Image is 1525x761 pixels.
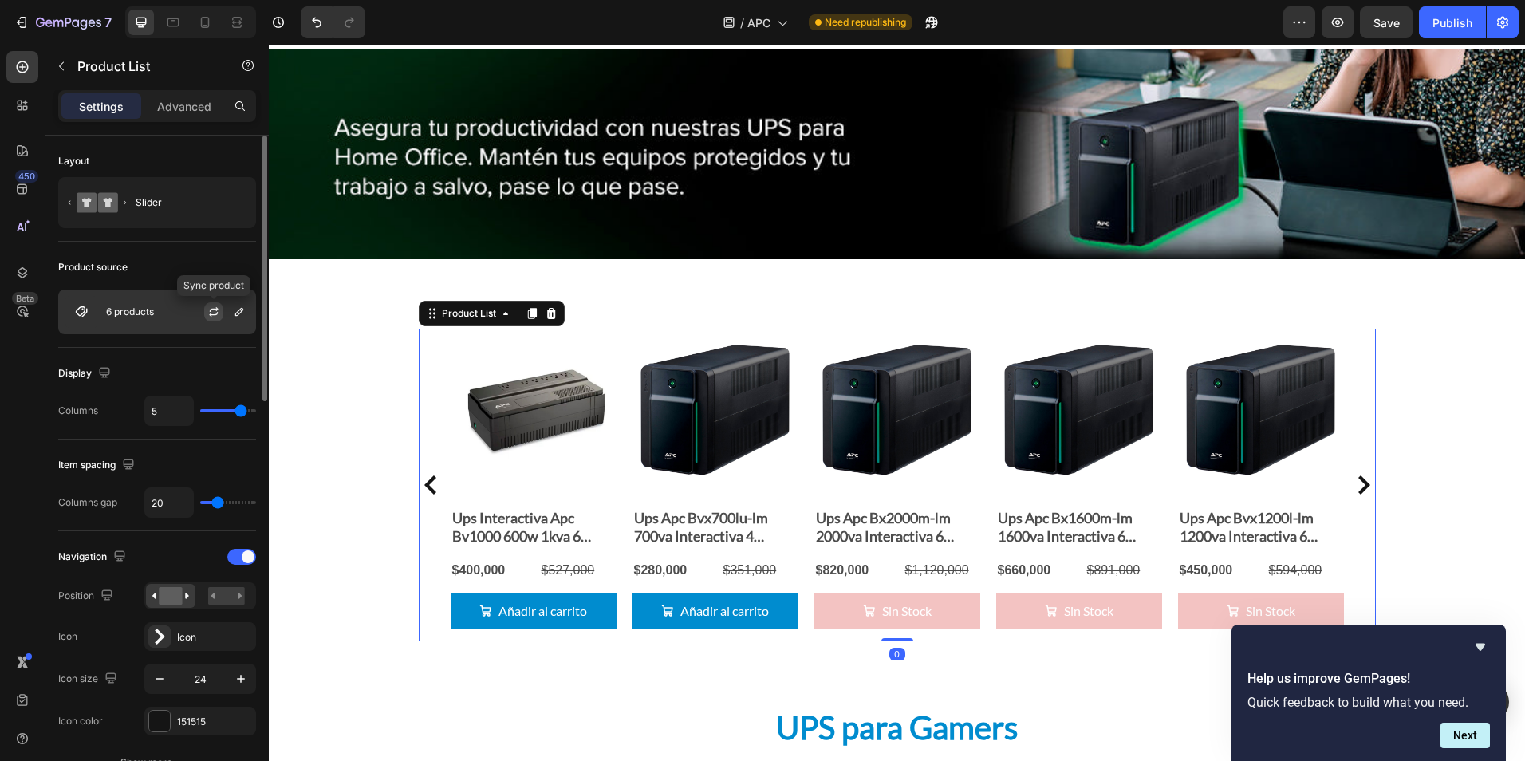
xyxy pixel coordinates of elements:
[1247,695,1490,710] p: Quick feedback to build what you need.
[1247,669,1490,688] h2: Help us improve GemPages!
[412,555,500,578] div: Añadir al carrito
[795,555,845,578] div: Sin Stock
[77,57,213,76] p: Product List
[1360,6,1413,38] button: Save
[747,14,770,31] span: APC
[15,170,38,183] div: 450
[58,546,129,568] div: Navigation
[136,184,233,221] div: Slider
[104,13,112,32] p: 7
[177,630,252,645] div: Icon
[364,516,440,536] div: $280,000
[546,463,711,503] h2: Ups Apc Bx2000m-lm 2000va Interactiva 6 [PERSON_NAME] 1200 [PERSON_NAME]
[453,516,530,536] div: $351,000
[177,715,252,729] div: 151515
[230,555,318,578] div: Añadir al carrito
[909,549,1075,585] button: Sin Stock
[58,495,117,510] div: Columns gap
[301,6,365,38] div: Undo/Redo
[977,555,1027,578] div: Sin Stock
[364,549,530,585] button: Añadir al carrito
[825,15,906,30] span: Need republishing
[58,714,103,728] div: Icon color
[58,629,77,644] div: Icon
[727,516,804,536] div: $660,000
[58,668,120,690] div: Icon size
[621,603,636,616] div: 0
[6,6,119,38] button: 7
[1373,16,1400,30] span: Save
[1471,637,1490,657] button: Hide survey
[727,549,893,585] button: Sin Stock
[170,262,231,276] div: Product List
[58,455,138,476] div: Item spacing
[157,98,211,115] p: Advanced
[58,404,98,418] div: Columns
[817,516,893,536] div: $891,000
[740,14,744,31] span: /
[65,296,97,328] img: product feature img
[364,284,530,450] a: Ups Apc Bvx700lu-lm 700va Interactiva 4 Tomas Avr 350 Watts
[58,260,128,274] div: Product source
[145,488,193,517] input: Auto
[145,396,193,425] input: Auto
[1086,431,1105,450] button: Carousel Next Arrow
[364,463,530,503] h2: Ups Apc Bvx700lu-lm 700va Interactiva 4 [PERSON_NAME] 350 [PERSON_NAME]
[435,660,821,705] h2: UPS para Gamers
[271,516,348,536] div: $527,000
[1419,6,1486,38] button: Publish
[727,463,893,503] h2: Ups Apc Bx1600m-lm 1600va Interactiva 6 [PERSON_NAME] 960 [PERSON_NAME]
[546,284,711,450] a: Ups Apc Bx2000m-lm 2000va Interactiva 6 Tomas Avr 1200 Watts
[546,549,711,585] button: Sin Stock
[909,516,986,536] div: $450,000
[269,45,1525,761] iframe: Design area
[182,549,348,585] button: Añadir al carrito
[12,292,38,305] div: Beta
[79,98,124,115] p: Settings
[58,586,116,607] div: Position
[727,284,893,450] a: Ups Apc Bx1600m-lm 1600va Interactiva 6 Tomas Avr 960 Watts
[58,154,89,168] div: Layout
[613,555,663,578] div: Sin Stock
[546,516,622,536] div: $820,000
[999,516,1075,536] div: $594,000
[1440,723,1490,748] button: Next question
[1432,14,1472,31] div: Publish
[909,463,1075,503] h2: Ups Apc Bvx1200l-lm 1200va Interactiva 6 [PERSON_NAME] 650 [PERSON_NAME]
[1247,637,1490,748] div: Help us improve GemPages!
[106,306,154,317] p: 6 products
[909,284,1075,450] a: Ups Apc Bvx1200l-lm 1200va Interactiva 6 Tomas Avr 650 Watts
[635,516,711,536] div: $1,120,000
[58,363,114,384] div: Display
